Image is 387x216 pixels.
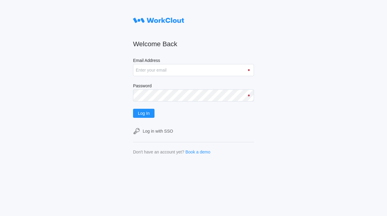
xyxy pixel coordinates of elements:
[133,127,254,135] a: Log in with SSO
[133,64,254,76] input: Enter your email
[133,40,254,48] h2: Welcome Back
[185,150,210,154] a: Book a demo
[133,109,154,118] button: Log In
[133,150,184,154] div: Don't have an account yet?
[138,111,150,115] span: Log In
[143,129,173,134] div: Log in with SSO
[133,83,254,89] label: Password
[133,58,254,64] label: Email Address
